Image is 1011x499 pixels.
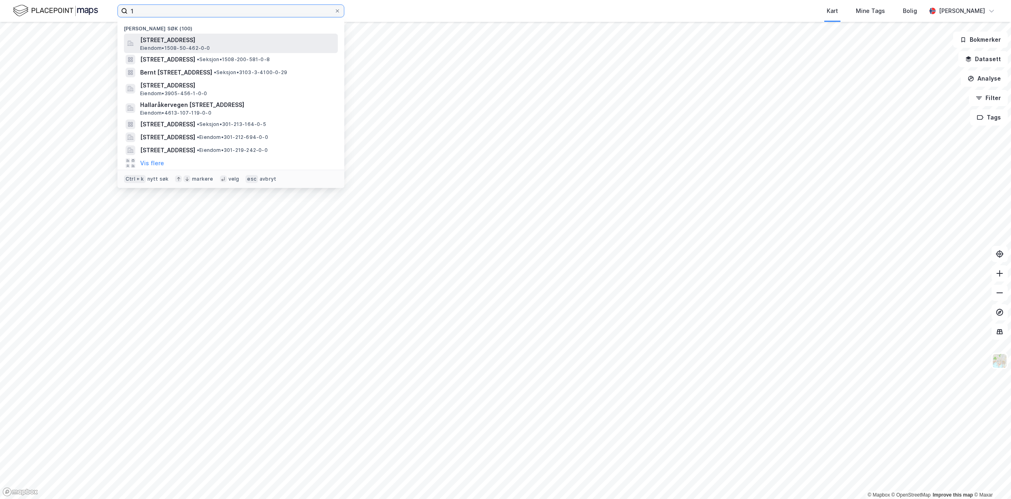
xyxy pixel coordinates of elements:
[969,90,1008,106] button: Filter
[214,69,216,75] span: •
[245,175,258,183] div: esc
[140,158,164,168] button: Vis flere
[197,121,266,128] span: Seksjon • 301-213-164-0-5
[192,176,213,182] div: markere
[228,176,239,182] div: velg
[958,51,1008,67] button: Datasett
[856,6,885,16] div: Mine Tags
[903,6,917,16] div: Bolig
[939,6,985,16] div: [PERSON_NAME]
[140,119,195,129] span: [STREET_ADDRESS]
[140,45,210,51] span: Eiendom • 1508-50-462-0-0
[197,134,199,140] span: •
[970,109,1008,126] button: Tags
[147,176,169,182] div: nytt søk
[140,110,211,116] span: Eiendom • 4613-107-119-0-0
[197,134,268,141] span: Eiendom • 301-212-694-0-0
[197,147,268,154] span: Eiendom • 301-219-242-0-0
[992,353,1007,369] img: Z
[140,55,195,64] span: [STREET_ADDRESS]
[260,176,276,182] div: avbryt
[961,70,1008,87] button: Analyse
[953,32,1008,48] button: Bokmerker
[140,90,207,97] span: Eiendom • 3905-456-1-0-0
[933,492,973,498] a: Improve this map
[117,19,344,34] div: [PERSON_NAME] søk (100)
[892,492,931,498] a: OpenStreetMap
[13,4,98,18] img: logo.f888ab2527a4732fd821a326f86c7f29.svg
[214,69,287,76] span: Seksjon • 3103-3-4100-0-29
[140,35,335,45] span: [STREET_ADDRESS]
[197,56,199,62] span: •
[140,132,195,142] span: [STREET_ADDRESS]
[827,6,838,16] div: Kart
[140,81,335,90] span: [STREET_ADDRESS]
[197,147,199,153] span: •
[124,175,146,183] div: Ctrl + k
[140,68,212,77] span: Bernt [STREET_ADDRESS]
[868,492,890,498] a: Mapbox
[128,5,334,17] input: Søk på adresse, matrikkel, gårdeiere, leietakere eller personer
[197,56,270,63] span: Seksjon • 1508-200-581-0-8
[140,100,335,110] span: Hallaråkervegen [STREET_ADDRESS]
[197,121,199,127] span: •
[2,487,38,497] a: Mapbox homepage
[140,145,195,155] span: [STREET_ADDRESS]
[970,460,1011,499] iframe: Chat Widget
